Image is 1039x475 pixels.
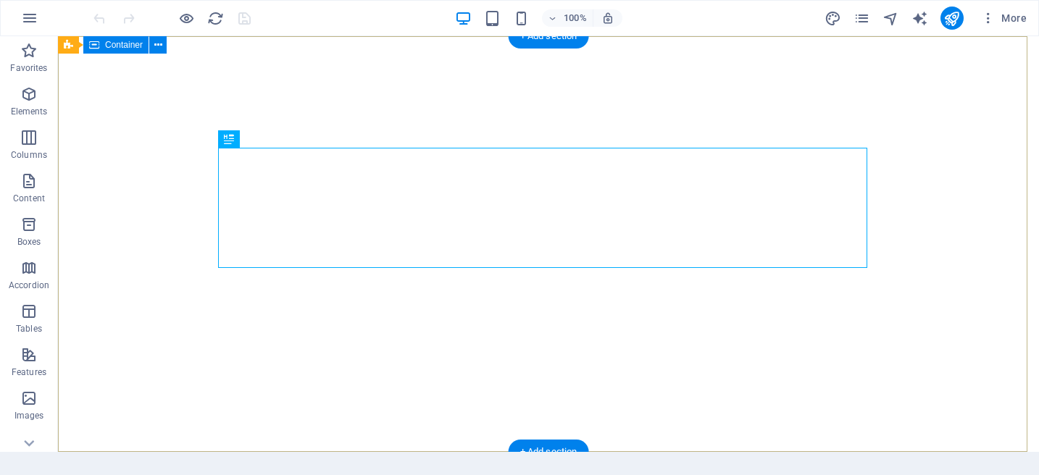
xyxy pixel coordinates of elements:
[12,366,46,378] p: Features
[206,9,224,27] button: reload
[509,24,589,49] div: + Add section
[10,62,47,74] p: Favorites
[509,440,589,464] div: + Add section
[882,10,899,27] i: Navigator
[943,10,960,27] i: Publish
[9,279,49,291] p: Accordion
[940,7,964,30] button: publish
[105,41,143,49] span: Container
[11,149,47,161] p: Columns
[16,323,42,335] p: Tables
[207,10,224,27] i: Reload page
[13,193,45,204] p: Content
[975,7,1032,30] button: More
[178,9,195,27] button: Click here to leave preview mode and continue editing
[882,9,900,27] button: navigator
[911,10,928,27] i: AI Writer
[601,12,614,25] i: On resize automatically adjust zoom level to fit chosen device.
[981,11,1027,25] span: More
[564,9,587,27] h6: 100%
[14,410,44,421] p: Images
[11,106,48,117] p: Elements
[825,9,842,27] button: design
[911,9,929,27] button: text_generator
[17,236,41,248] p: Boxes
[854,10,870,27] i: Pages (Ctrl+Alt+S)
[854,9,871,27] button: pages
[542,9,593,27] button: 100%
[825,10,841,27] i: Design (Ctrl+Alt+Y)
